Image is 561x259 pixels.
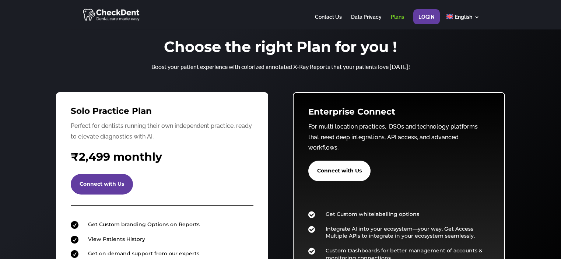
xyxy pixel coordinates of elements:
p: Boost your patient experience with colorized annotated X-Ray Reports that your patients love [DATE]! [133,62,428,72]
span: Get Custom whitelabelling options [326,211,419,217]
a: Data Privacy [351,14,382,29]
a: Connect with Us [308,161,371,181]
span:  [71,221,78,229]
p: For multi location practices, DSOs and technology platforms that need deep integrations, API acce... [308,122,490,153]
span:  [71,250,78,258]
a: Contact Us [315,14,342,29]
a: Login [418,14,435,29]
span:  [308,247,315,255]
a: English [446,14,479,29]
span:  [71,236,78,244]
h4: 2,499 monthly [71,149,253,168]
span: Get Custom branding Options on Reports [88,221,200,228]
span: ₹ [71,150,79,164]
span: Integrate AI into your ecosystem—your way. Get Access Multiple APIs to integrate in your ecosyste... [326,225,475,239]
h3: Enterprise Connect [308,108,490,120]
span: View Patients History [88,236,145,242]
a: Plans [391,14,404,29]
span:  [308,211,315,218]
a: Connect with Us [71,174,133,195]
img: CheckDent AI [83,7,141,22]
span:  [308,225,315,233]
span: Get on demand support from our experts [88,250,199,257]
h1: Choose the right Plan for you ! [133,39,428,58]
span: English [455,14,472,20]
h3: Solo Practice Plan [71,107,253,119]
p: Perfect for dentists running their own independent practice, ready to elevate diagnostics with AI. [71,121,253,142]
